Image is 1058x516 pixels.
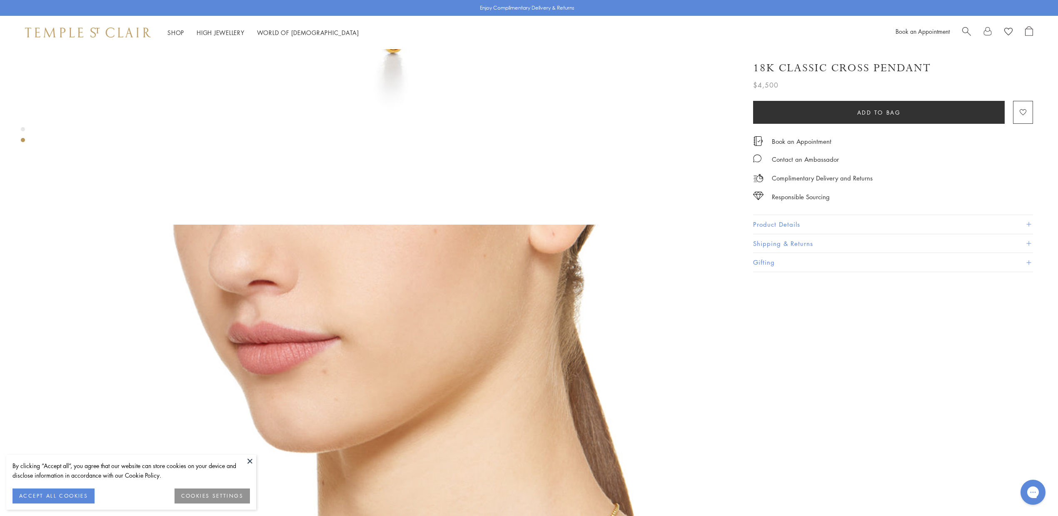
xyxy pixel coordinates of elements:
[1004,26,1013,39] a: View Wishlist
[857,108,901,117] span: Add to bag
[12,488,95,503] button: ACCEPT ALL COOKIES
[12,461,250,480] div: By clicking “Accept all”, you agree that our website can store cookies on your device and disclos...
[753,173,764,183] img: icon_delivery.svg
[257,28,359,37] a: World of [DEMOGRAPHIC_DATA]World of [DEMOGRAPHIC_DATA]
[772,137,831,146] a: Book an Appointment
[25,28,151,38] img: Temple St. Clair
[1016,477,1050,508] iframe: Gorgias live chat messenger
[772,173,873,183] p: Complimentary Delivery and Returns
[21,125,25,149] div: Product gallery navigation
[167,28,359,38] nav: Main navigation
[753,192,764,200] img: icon_sourcing.svg
[175,488,250,503] button: COOKIES SETTINGS
[753,136,763,146] img: icon_appointment.svg
[896,27,950,35] a: Book an Appointment
[753,234,1033,253] button: Shipping & Returns
[197,28,245,37] a: High JewelleryHigh Jewellery
[753,215,1033,234] button: Product Details
[1025,26,1033,39] a: Open Shopping Bag
[167,28,184,37] a: ShopShop
[753,61,931,75] h1: 18K Classic Cross Pendant
[772,192,830,202] div: Responsible Sourcing
[753,80,779,90] span: $4,500
[753,253,1033,272] button: Gifting
[753,154,761,163] img: MessageIcon-01_2.svg
[753,101,1005,124] button: Add to bag
[480,4,574,12] p: Enjoy Complimentary Delivery & Returns
[962,26,971,39] a: Search
[772,154,839,165] div: Contact an Ambassador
